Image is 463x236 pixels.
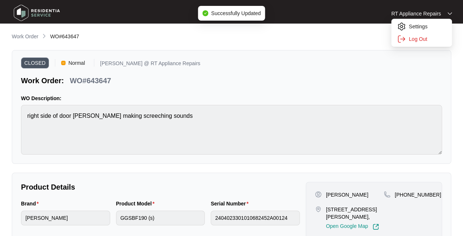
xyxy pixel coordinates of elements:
span: Normal [66,57,88,68]
input: Product Model [116,211,205,225]
p: WO#643647 [70,75,111,86]
img: user-pin [315,191,322,198]
input: Brand [21,211,110,225]
span: WO#643647 [50,34,79,39]
p: Work Order: [21,75,64,86]
p: Product Details [21,182,300,192]
p: Work Order [12,33,38,40]
p: Log Out [409,35,446,43]
img: map-pin [315,206,322,212]
span: Successfully Updated [211,10,261,16]
img: Vercel Logo [61,61,66,65]
img: chevron-right [41,33,47,39]
p: RT Appliance Repairs [391,10,441,17]
label: Product Model [116,200,158,207]
label: Brand [21,200,42,207]
p: [STREET_ADDRESS][PERSON_NAME], [326,206,384,221]
p: [PERSON_NAME] [326,191,368,198]
a: Open Google Map [326,223,379,230]
img: map-pin [384,191,390,198]
p: Settings [409,23,446,30]
span: CLOSED [21,57,49,68]
textarea: right side of door [PERSON_NAME] making screeching sounds [21,105,442,155]
img: settings icon [397,22,406,31]
img: Link-External [372,223,379,230]
input: Serial Number [211,211,300,225]
label: Serial Number [211,200,251,207]
p: [PERSON_NAME] @ RT Appliance Repairs [100,61,200,68]
a: Work Order [10,33,40,41]
img: settings icon [397,35,406,43]
img: dropdown arrow [448,12,452,15]
p: [PHONE_NUMBER] [395,191,441,198]
img: residentia service logo [11,2,63,24]
span: check-circle [202,10,208,16]
p: WO Description: [21,95,442,102]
